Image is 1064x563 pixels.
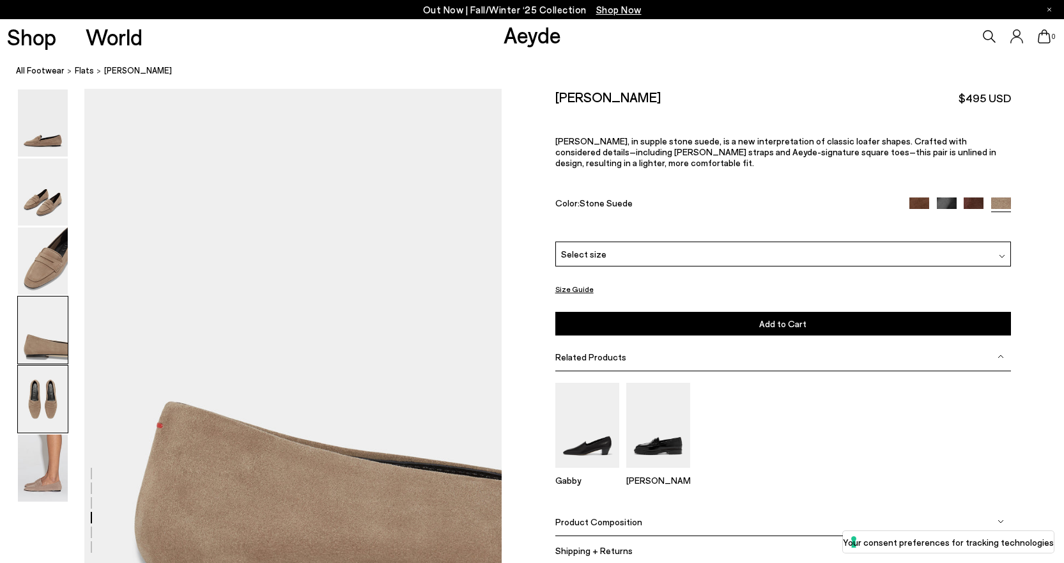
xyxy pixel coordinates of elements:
[843,531,1054,553] button: Your consent preferences for tracking technologies
[104,64,172,77] span: [PERSON_NAME]
[626,475,690,486] p: [PERSON_NAME]
[18,158,68,226] img: Alfie Suede Loafers - Image 2
[998,518,1004,525] img: svg%3E
[555,475,619,486] p: Gabby
[555,197,895,212] div: Color:
[555,545,633,556] span: Shipping + Returns
[1038,29,1051,43] a: 0
[626,383,690,468] img: Leon Loafers
[555,281,594,297] button: Size Guide
[555,89,661,105] h2: [PERSON_NAME]
[555,312,1011,335] button: Add to Cart
[596,4,642,15] span: Navigate to /collections/new-in
[959,90,1011,106] span: $495 USD
[75,64,94,77] a: flats
[999,253,1005,259] img: svg%3E
[18,228,68,295] img: Alfie Suede Loafers - Image 3
[504,21,561,48] a: Aeyde
[555,459,619,486] a: Gabby Almond-Toe Loafers Gabby
[1051,33,1057,40] span: 0
[555,351,626,362] span: Related Products
[555,383,619,468] img: Gabby Almond-Toe Loafers
[555,516,642,527] span: Product Composition
[561,247,606,261] span: Select size
[18,89,68,157] img: Alfie Suede Loafers - Image 1
[580,197,633,208] span: Stone Suede
[843,536,1054,549] label: Your consent preferences for tracking technologies
[75,65,94,75] span: flats
[18,366,68,433] img: Alfie Suede Loafers - Image 5
[626,459,690,486] a: Leon Loafers [PERSON_NAME]
[18,435,68,502] img: Alfie Suede Loafers - Image 6
[7,26,56,48] a: Shop
[759,318,806,329] span: Add to Cart
[555,135,1011,168] p: [PERSON_NAME], in supple stone suede, is a new interpretation of classic loafer shapes. Crafted w...
[18,297,68,364] img: Alfie Suede Loafers - Image 4
[998,353,1004,360] img: svg%3E
[16,54,1064,89] nav: breadcrumb
[86,26,143,48] a: World
[423,2,642,18] p: Out Now | Fall/Winter ‘25 Collection
[16,64,65,77] a: All Footwear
